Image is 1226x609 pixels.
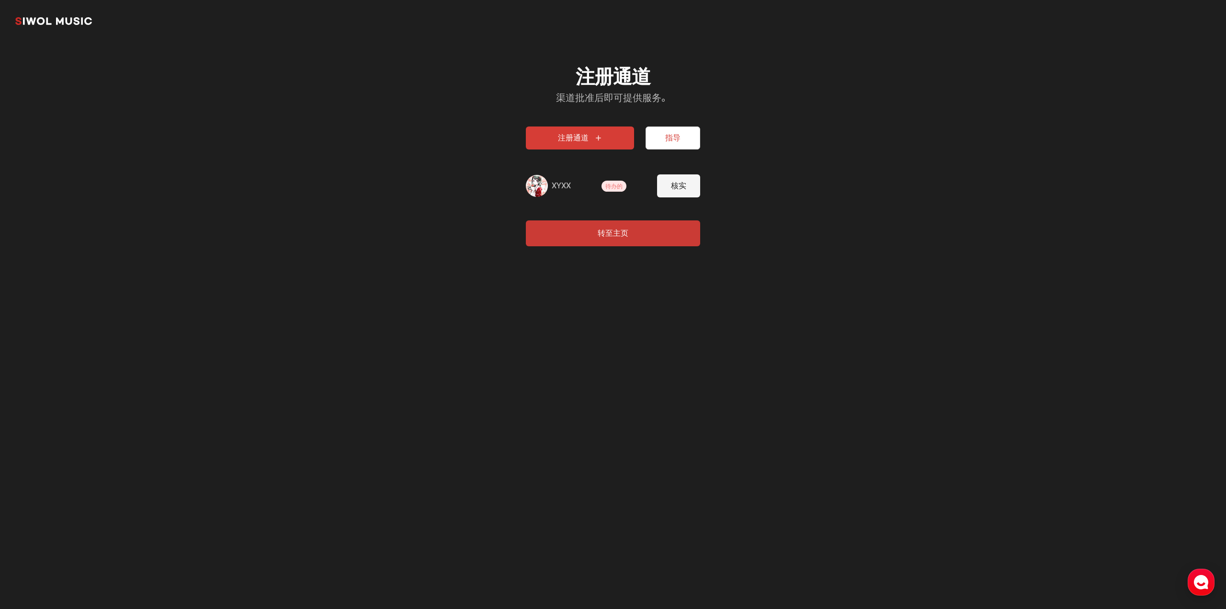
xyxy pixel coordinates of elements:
button: 注册通道 [526,126,634,149]
font: 指导 [665,133,681,142]
font: 渠道批准后即可提供服务。 [556,92,670,103]
font: 核实 [671,181,686,190]
button: 指导 [646,126,700,149]
button: 核实 [657,174,700,197]
button: 转至主页 [526,220,700,246]
a: XYXX [552,180,571,192]
font: 待办的 [605,183,623,190]
font: 转至主页 [598,229,628,238]
img: 채널 프로필 ה미지 [526,175,548,197]
font: XYXX [552,181,571,190]
font: 注册通道 [576,65,651,88]
font: 注册通道 [558,133,589,142]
